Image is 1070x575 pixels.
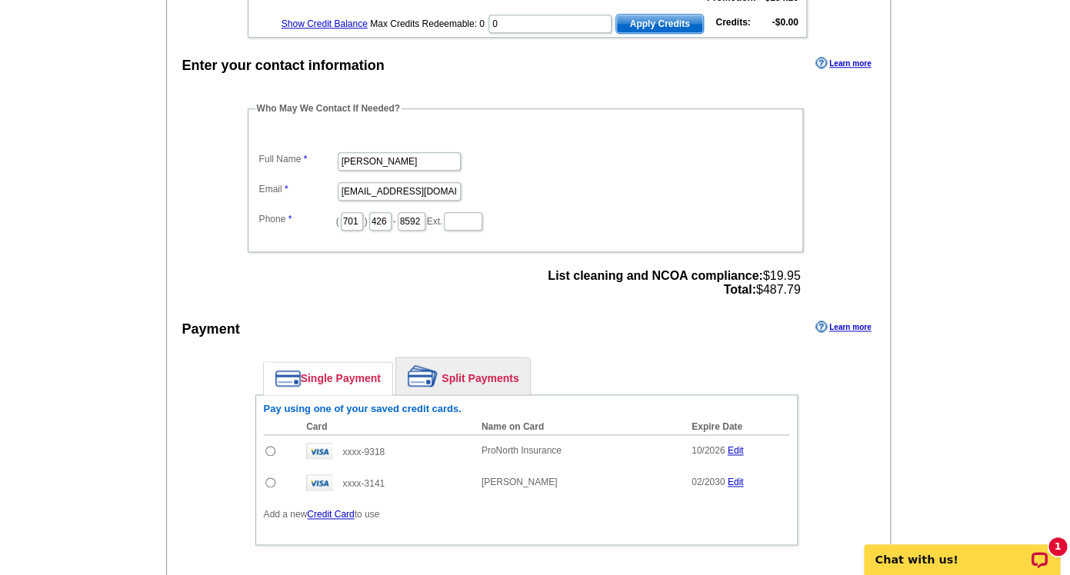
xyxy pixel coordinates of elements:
label: Phone [259,212,336,226]
a: Learn more [815,57,871,69]
div: Payment [182,319,240,340]
span: Max Credits Redeemable: 0 [370,18,485,29]
a: Show Credit Balance [282,18,368,29]
a: Split Payments [396,357,530,394]
span: xxxx-3141 [342,478,385,489]
th: Name on Card [474,419,684,435]
img: split-payment.png [408,365,438,387]
iframe: LiveChat chat widget [854,527,1070,575]
strong: List cleaning and NCOA compliance: [548,269,762,282]
label: Email [259,182,336,196]
th: Card [298,419,474,435]
span: 02/2030 [692,477,725,487]
th: Expire Date [684,419,789,435]
span: Apply Credits [616,15,702,33]
span: [PERSON_NAME] [482,477,558,487]
button: Apply Credits [615,14,703,34]
span: ProNorth Insurance [482,445,562,456]
div: Enter your contact information [182,55,385,76]
strong: Credits: [715,17,750,28]
p: Add a new to use [264,507,789,521]
a: Edit [728,445,744,456]
strong: -$0.00 [772,17,798,28]
h6: Pay using one of your saved credit cards. [264,403,789,415]
a: Edit [728,477,744,487]
label: Full Name [259,152,336,166]
img: single-payment.png [275,370,301,387]
a: Credit Card [307,509,354,520]
legend: Who May We Contact If Needed? [255,101,402,115]
a: Single Payment [264,362,392,394]
img: visa.gif [306,443,332,459]
a: Learn more [815,321,871,333]
strong: Total: [723,283,755,296]
span: $19.95 $487.79 [548,269,800,297]
dd: ( ) - Ext. [255,208,795,232]
span: 10/2026 [692,445,725,456]
img: visa.gif [306,474,332,490]
span: xxxx-9318 [342,447,385,457]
